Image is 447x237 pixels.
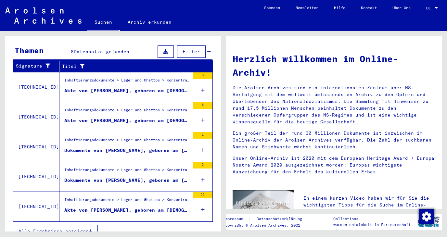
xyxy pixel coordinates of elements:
div: 3 [193,72,212,79]
div: Titel [62,61,205,71]
a: Impressum [223,216,249,222]
div: Akte von [PERSON_NAME], geboren am [DEMOGRAPHIC_DATA] [64,117,190,124]
div: Inhaftierungsdokumente > Lager und Ghettos > Konzentrationslager [GEOGRAPHIC_DATA] > Individuelle... [64,107,190,116]
div: | [223,216,310,222]
td: [TECHNICAL_ID] [13,132,59,162]
a: Datenschutzerklärung [251,216,310,222]
td: [TECHNICAL_ID] [13,192,59,221]
img: Zustimmung ändern [419,209,434,224]
span: Alle Ergebnisse anzeigen [19,228,89,234]
button: Filter [177,45,206,58]
p: Copyright © Arolsen Archives, 2021 [223,222,310,228]
p: In einem kurzen Video haben wir für Sie die wichtigsten Tipps für die Suche im Online-Archiv zusa... [303,195,436,215]
div: Signature [16,61,59,71]
div: Inhaftierungsdokumente > Lager und Ghettos > Konzentrationslager [GEOGRAPHIC_DATA] > Individuelle... [64,167,190,176]
span: Datensätze gefunden [74,49,129,55]
span: Filter [183,49,200,55]
td: [TECHNICAL_ID] [13,72,59,102]
span: DE [426,6,433,10]
p: Ein großer Teil der rund 30 Millionen Dokumente ist inzwischen im Online-Archiv der Arolsen Archi... [233,130,436,150]
span: 8 [71,49,74,55]
div: Titel [62,63,197,70]
div: Themen [15,44,44,56]
p: Die Arolsen Archives sind ein internationales Zentrum über NS-Verfolgung mit dem weltweit umfasse... [233,84,436,125]
a: Suchen [87,14,120,31]
div: Signature [16,63,51,69]
div: 1 [193,132,212,139]
p: Unser Online-Archiv ist 2020 mit dem European Heritage Award / Europa Nostra Award 2020 ausgezeic... [233,155,436,175]
td: [TECHNICAL_ID] [13,162,59,192]
div: 2 [193,162,212,168]
img: video.jpg [233,190,294,223]
div: Akte von [PERSON_NAME], geboren am [DEMOGRAPHIC_DATA] [64,87,190,94]
p: Die Arolsen Archives Online-Collections [333,210,415,222]
div: Inhaftierungsdokumente > Lager und Ghettos > Konzentrationslager [GEOGRAPHIC_DATA] > Individuelle... [64,137,190,146]
img: Arolsen_neg.svg [5,7,82,24]
div: 8 [193,102,212,109]
div: Inhaftierungsdokumente > Lager und Ghettos > Konzentrationslager [GEOGRAPHIC_DATA] > Individuelle... [64,77,190,86]
div: Dokumente von [PERSON_NAME], geboren am [DEMOGRAPHIC_DATA] [64,177,190,184]
td: [TECHNICAL_ID] [13,102,59,132]
div: 11 [193,192,212,198]
a: Archiv erkunden [120,14,179,30]
h1: Herzlich willkommen im Online-Archiv! [233,52,436,79]
div: Zustimmung ändern [418,208,434,224]
div: Inhaftierungsdokumente > Lager und Ghettos > Konzentrationslager [GEOGRAPHIC_DATA] > Individuelle... [64,197,190,206]
p: wurden entwickelt in Partnerschaft mit [333,222,415,233]
div: Dokumente von [PERSON_NAME], geboren am [DEMOGRAPHIC_DATA] [64,147,190,154]
div: Akte von [PERSON_NAME], geboren am [DEMOGRAPHIC_DATA] [64,207,190,214]
img: yv_logo.png [416,214,441,230]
